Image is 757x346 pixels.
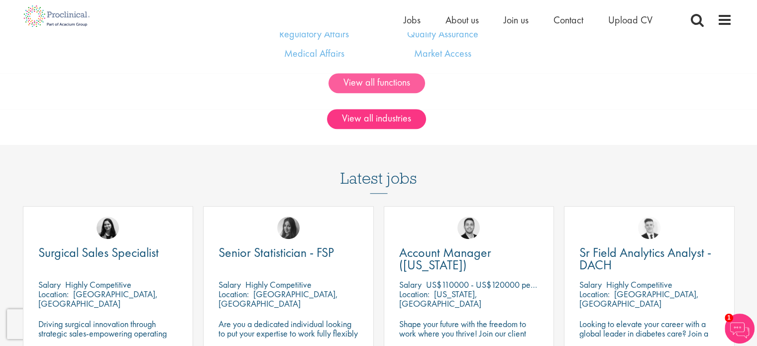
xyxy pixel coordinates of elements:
span: Surgical Sales Specialist [38,244,159,261]
p: [US_STATE], [GEOGRAPHIC_DATA] [399,288,481,309]
span: Salary [38,279,61,290]
span: Account Manager ([US_STATE]) [399,244,491,273]
span: Location: [579,288,610,300]
span: Senior Statistician - FSP [218,244,334,261]
a: About us [445,13,479,26]
img: Nicolas Daniel [638,217,660,239]
span: Salary [399,279,422,290]
iframe: reCAPTCHA [7,309,134,339]
span: Location: [218,288,249,300]
p: Highly Competitive [245,279,312,290]
p: [GEOGRAPHIC_DATA], [GEOGRAPHIC_DATA] [579,288,699,309]
img: Indre Stankeviciute [97,217,119,239]
p: Highly Competitive [65,279,131,290]
span: Location: [38,288,69,300]
span: Location: [399,288,430,300]
a: Sr Field Analytics Analyst - DACH [579,246,719,271]
p: US$110000 - US$120000 per annum [426,279,557,290]
a: Join us [504,13,529,26]
img: Parker Jensen [457,217,480,239]
a: View all industries [327,109,426,129]
img: Heidi Hennigan [277,217,300,239]
img: Chatbot [725,314,755,344]
p: [GEOGRAPHIC_DATA], [GEOGRAPHIC_DATA] [218,288,338,309]
a: View all functions [328,73,425,93]
h3: Latest jobs [340,145,417,194]
p: Highly Competitive [606,279,672,290]
a: Senior Statistician - FSP [218,246,358,259]
span: Salary [218,279,241,290]
p: [GEOGRAPHIC_DATA], [GEOGRAPHIC_DATA] [38,288,158,309]
a: Regulatory Affairs [279,27,349,40]
a: Quality Assurance [407,27,478,40]
a: Account Manager ([US_STATE]) [399,246,539,271]
a: Jobs [404,13,421,26]
span: Sr Field Analytics Analyst - DACH [579,244,711,273]
a: Market Access [414,47,471,60]
a: Medical Affairs [284,47,344,60]
span: 1 [725,314,733,322]
span: Salary [579,279,602,290]
a: Upload CV [608,13,652,26]
a: Surgical Sales Specialist [38,246,178,259]
a: Contact [553,13,583,26]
